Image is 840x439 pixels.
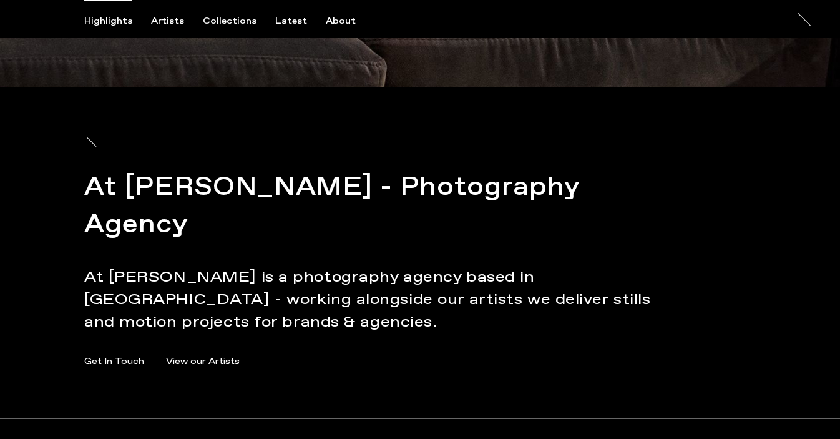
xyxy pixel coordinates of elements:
div: Highlights [84,16,132,27]
button: Artists [151,16,203,27]
p: At [PERSON_NAME] is a photography agency based in [GEOGRAPHIC_DATA] - working alongside our artis... [84,266,655,333]
div: Artists [151,16,184,27]
button: Highlights [84,16,151,27]
button: Collections [203,16,275,27]
div: Collections [203,16,256,27]
div: Latest [275,16,307,27]
button: Latest [275,16,326,27]
button: About [326,16,374,27]
a: View our Artists [166,355,240,368]
a: Get In Touch [84,355,144,368]
div: About [326,16,356,27]
h2: At [PERSON_NAME] - Photography Agency [84,169,655,244]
